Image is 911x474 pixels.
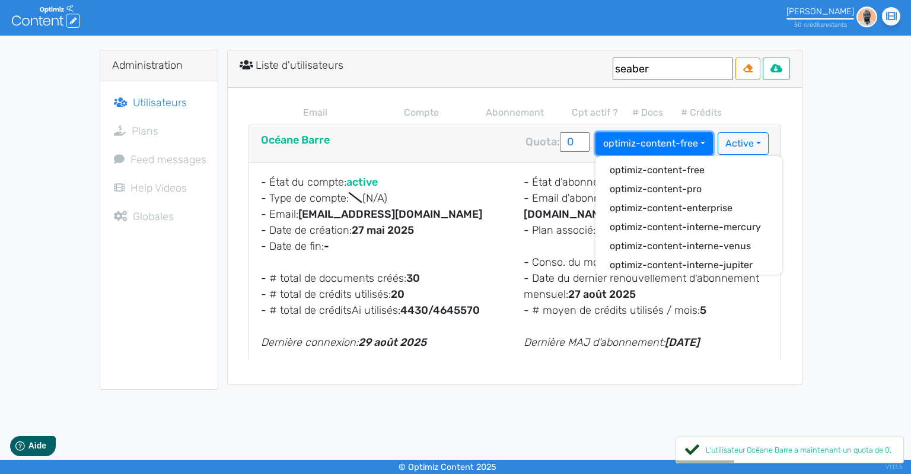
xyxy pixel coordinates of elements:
th: Abonnement [461,106,568,120]
small: © Optimiz Content 2025 [399,462,496,472]
span: - # total de crédits utilisés: [261,288,391,301]
b: 2025-08-29T13:30:14.566Z [358,336,426,349]
span: Plans [132,125,158,138]
div: Océane Barre [249,125,781,163]
b: 27 mai 2025 [352,224,414,237]
th: Email [249,106,382,120]
button: optimiz-content-interne-venus [595,237,782,256]
b: 2025-09-17T07:03:09.897Z [665,336,699,349]
b: active [346,176,378,189]
span: Help Videos [130,182,187,195]
span: - # total de créditsAi utilisés: [261,304,400,317]
small: 50 crédit restant [794,21,847,28]
div: L'utilisateur Océane Barre a maintenant un quota de 0. [706,444,891,456]
span: Liste d'utilisateurs [256,59,343,72]
th: Compte [382,106,462,120]
b: 2025-08-27T15:20:10.050Z [568,288,636,301]
span: Utilisateurs [133,96,187,109]
span: - État du compte: [261,176,346,189]
span: Globales [133,210,174,223]
button: Active [718,132,769,155]
th: Cpt actif ? [568,106,622,120]
div: V1.13.5 [885,460,902,474]
span: s [844,21,847,28]
span: - Date du dernier renouvellement d'abonnement mensuel: [524,272,759,301]
span: Dernière connexion: [261,336,358,349]
span: - Date de création: [261,224,352,237]
span: Feed messages [130,153,206,166]
span: - Plan associé: [524,224,595,237]
th: # Docs [622,106,675,120]
button: optimiz-content-enterprise [595,199,782,218]
b: [EMAIL_ADDRESS][DOMAIN_NAME] [298,208,482,221]
span: - État d'abonnement: [524,176,627,189]
div: Administration [100,50,218,81]
button: optimiz-content-interne-jupiter [595,256,782,275]
button: optimiz-content-interne-mercury [595,218,782,237]
span: - Email d'abonnement: [524,192,634,205]
div: [PERSON_NAME] [786,7,854,17]
div: optimiz-content-free [595,156,782,275]
span: - Date de fin: [261,240,324,253]
span: Dernière MAJ d'abonnement: [524,336,665,349]
b: 20 [391,288,404,301]
b: - [324,240,329,253]
button: optimiz-content-pro [595,180,782,199]
button: optimiz-content-free [595,132,713,155]
b: 5 [700,304,706,317]
input: Recherche [613,58,733,80]
span: - Conso. du mois (/ total): [524,256,648,269]
th: # Crédits [674,106,728,120]
b: 30 [406,272,420,285]
span: - # total de documents créés: [261,272,406,285]
span: - Email: [261,208,298,221]
span: s [820,21,823,28]
button: optimiz-content-free [595,161,782,180]
b: 4430/4645570 [400,304,480,317]
span: Quota: [525,135,560,148]
span: (N/A) [362,192,387,205]
span: - Type de compte: [261,192,387,205]
img: d3e719833ee5a4c639b9d057424b3131 [856,7,877,27]
span: - # moyen de crédits utilisés / mois: [524,304,700,317]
